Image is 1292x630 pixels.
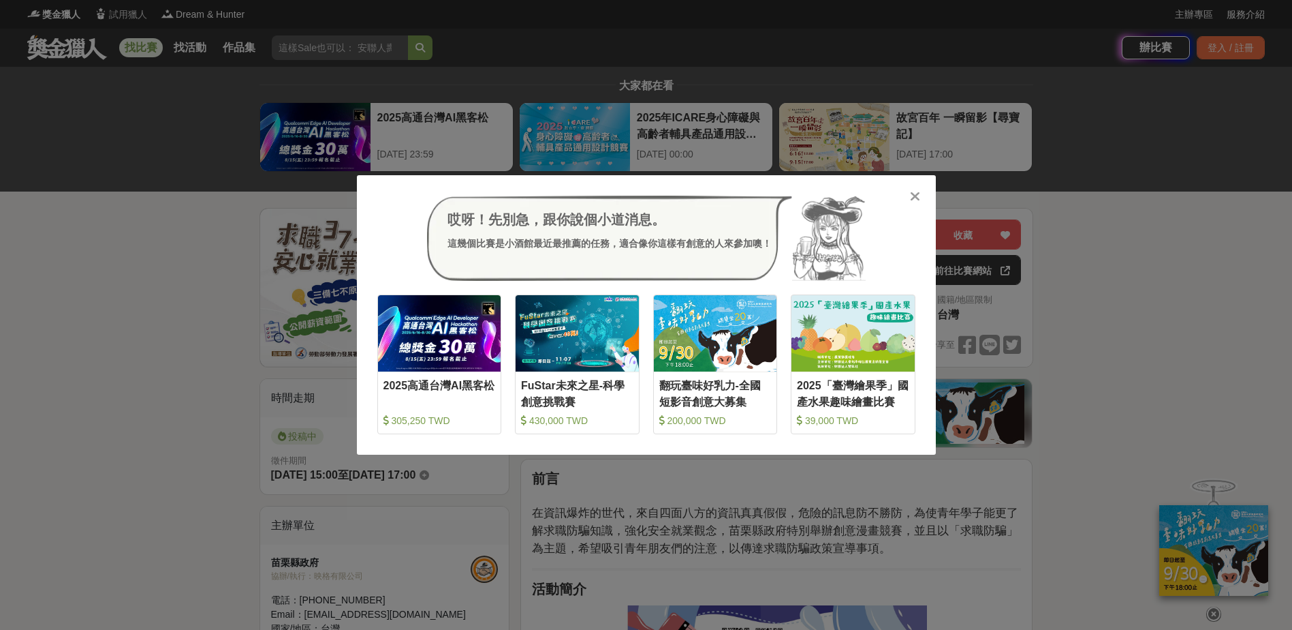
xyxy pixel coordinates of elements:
[515,295,640,434] a: Cover ImageFuStar未來之星-科學創意挑戰賽 430,000 TWD
[797,414,909,427] div: 39,000 TWD
[797,378,909,408] div: 2025「臺灣繪果季」國產水果趣味繪畫比賽
[659,414,772,427] div: 200,000 TWD
[447,237,772,251] div: 這幾個比賽是小酒館最近最推薦的任務，適合像你這樣有創意的人來參加噢！
[659,378,772,408] div: 翻玩臺味好乳力-全國短影音創意大募集
[377,295,502,434] a: Cover Image2025高通台灣AI黑客松 305,250 TWD
[383,378,496,408] div: 2025高通台灣AI黑客松
[447,209,772,230] div: 哎呀！先別急，跟你說個小道消息。
[521,378,633,408] div: FuStar未來之星-科學創意挑戰賽
[654,295,777,371] img: Cover Image
[792,196,866,282] img: Avatar
[653,295,778,434] a: Cover Image翻玩臺味好乳力-全國短影音創意大募集 200,000 TWD
[791,295,915,434] a: Cover Image2025「臺灣繪果季」國產水果趣味繪畫比賽 39,000 TWD
[516,295,639,371] img: Cover Image
[521,414,633,427] div: 430,000 TWD
[791,295,915,371] img: Cover Image
[378,295,501,371] img: Cover Image
[383,414,496,427] div: 305,250 TWD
